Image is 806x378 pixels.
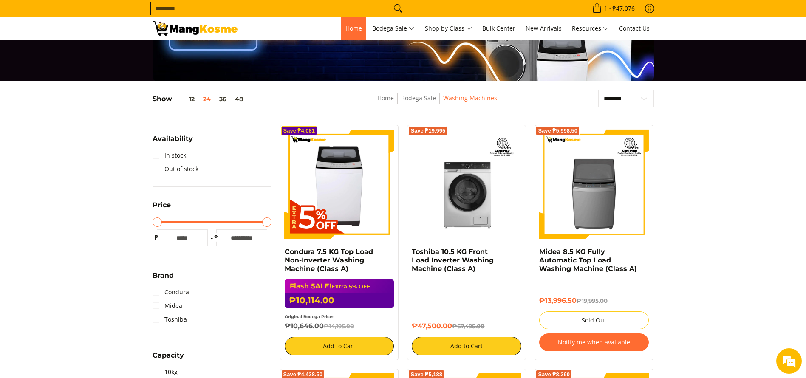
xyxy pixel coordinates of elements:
[153,285,189,299] a: Condura
[572,23,609,34] span: Resources
[539,296,649,305] h6: ₱13,996.50
[590,4,637,13] span: •
[412,130,521,239] img: Toshiba 10.5 KG Front Load Inverter Washing Machine (Class A)
[153,202,171,215] summary: Open
[410,372,442,377] span: Save ₱5,188
[324,323,354,330] del: ₱14,195.00
[377,94,394,102] a: Home
[49,107,117,193] span: We're online!
[538,128,577,133] span: Save ₱5,998.50
[285,130,394,239] img: Condura 7.5 KG Top Load Non-Inverter Washing Machine (Class A)
[372,23,415,34] span: Bodega Sale
[412,337,521,355] button: Add to Cart
[401,94,436,102] a: Bodega Sale
[568,17,613,40] a: Resources
[285,293,394,308] h6: ₱10,114.00
[153,313,187,326] a: Toshiba
[412,322,521,330] h6: ₱47,500.00
[153,202,171,209] span: Price
[539,130,649,239] img: Midea 8.5 KG Fully Automatic Top Load Washing Machine (Class A)
[44,48,143,59] div: Chat with us now
[318,93,557,112] nav: Breadcrumbs
[615,17,654,40] a: Contact Us
[4,232,162,262] textarea: Type your message and hit 'Enter'
[341,17,366,40] a: Home
[421,17,476,40] a: Shop by Class
[215,96,231,102] button: 36
[285,322,394,330] h6: ₱10,646.00
[412,248,494,273] a: Toshiba 10.5 KG Front Load Inverter Washing Machine (Class A)
[285,314,334,319] small: Original Bodega Price:
[345,24,362,32] span: Home
[153,272,174,285] summary: Open
[153,21,238,36] img: Washing Machines l Mang Kosme: Home Appliances Warehouse Sale Partner
[139,4,160,25] div: Minimize live chat window
[285,337,394,355] button: Add to Cart
[538,372,570,377] span: Save ₱8,260
[285,248,373,273] a: Condura 7.5 KG Top Load Non-Inverter Washing Machine (Class A)
[199,96,215,102] button: 24
[577,297,608,304] del: ₱19,995.00
[611,6,636,11] span: ₱47,076
[443,94,497,102] a: Washing Machines
[539,333,649,351] button: Notify me when available
[478,17,520,40] a: Bulk Center
[153,135,193,142] span: Availability
[231,96,247,102] button: 48
[153,135,193,149] summary: Open
[153,149,186,162] a: In stock
[619,24,650,32] span: Contact Us
[153,95,247,103] h5: Show
[410,128,445,133] span: Save ₱19,995
[212,233,221,242] span: ₱
[153,162,198,176] a: Out of stock
[391,2,405,15] button: Search
[526,24,562,32] span: New Arrivals
[153,233,161,242] span: ₱
[172,96,199,102] button: 12
[153,352,184,359] span: Capacity
[246,17,654,40] nav: Main Menu
[153,299,182,313] a: Midea
[153,272,174,279] span: Brand
[452,323,484,330] del: ₱67,495.00
[521,17,566,40] a: New Arrivals
[153,352,184,365] summary: Open
[368,17,419,40] a: Bodega Sale
[603,6,609,11] span: 1
[482,24,515,32] span: Bulk Center
[283,128,315,133] span: Save ₱4,081
[539,248,637,273] a: Midea 8.5 KG Fully Automatic Top Load Washing Machine (Class A)
[425,23,472,34] span: Shop by Class
[283,372,323,377] span: Save ₱4,438.50
[539,311,649,329] button: Sold Out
